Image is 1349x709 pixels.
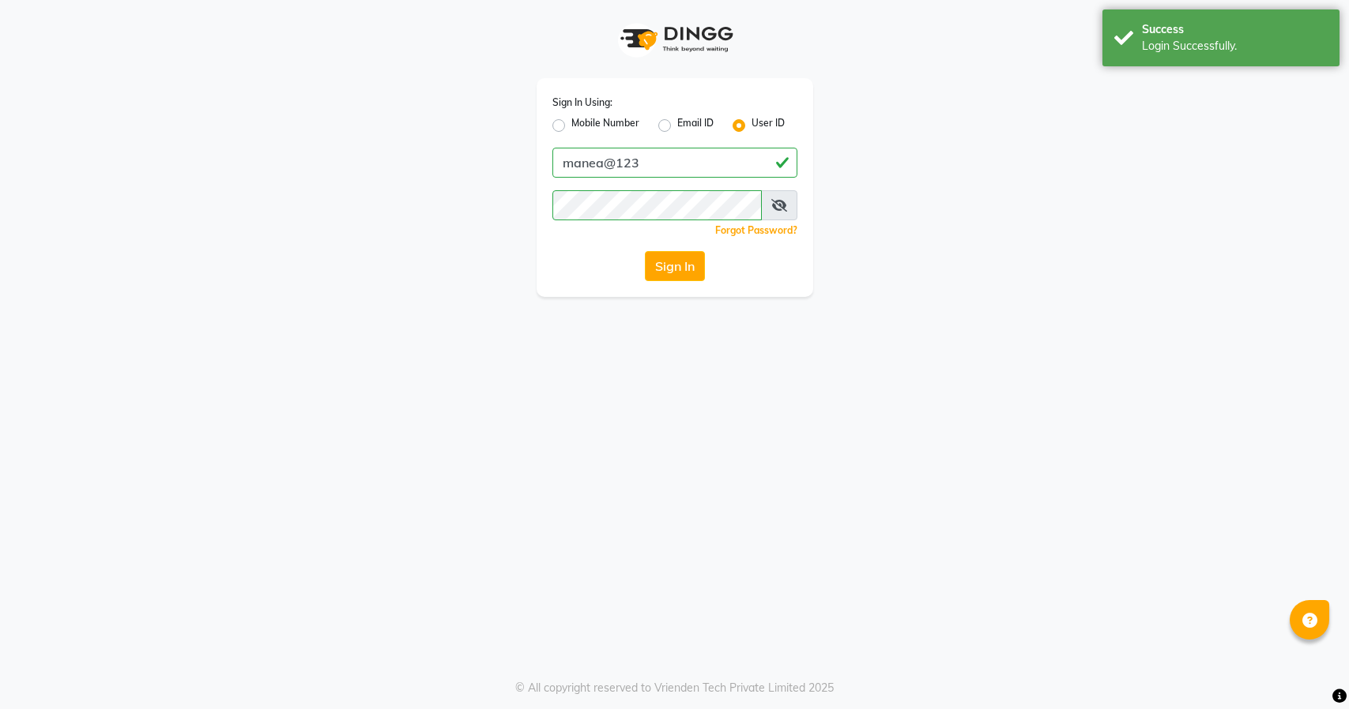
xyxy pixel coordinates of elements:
[752,116,785,135] label: User ID
[1142,21,1328,38] div: Success
[552,190,762,220] input: Username
[1283,646,1333,693] iframe: chat widget
[677,116,714,135] label: Email ID
[1142,38,1328,54] div: Login Successfully.
[552,96,612,110] label: Sign In Using:
[645,251,705,281] button: Sign In
[715,224,797,236] a: Forgot Password?
[571,116,639,135] label: Mobile Number
[612,16,738,62] img: logo1.svg
[552,148,797,178] input: Username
